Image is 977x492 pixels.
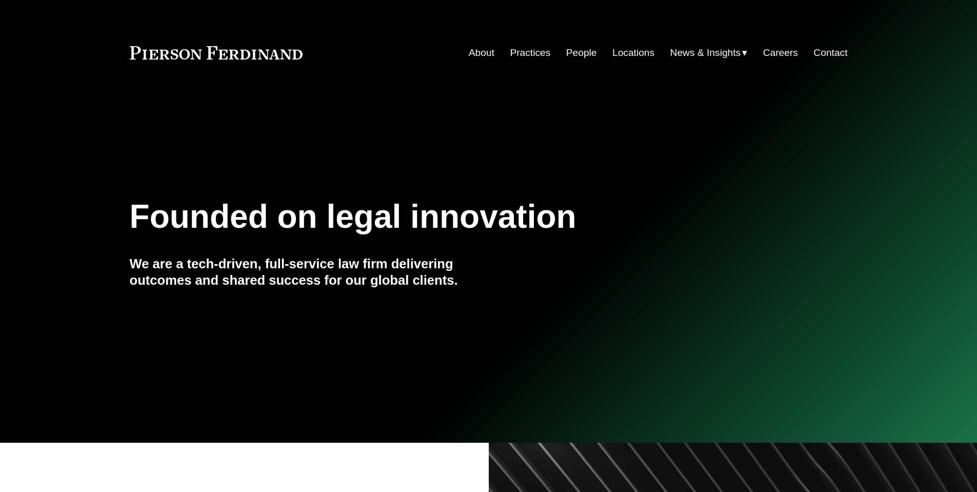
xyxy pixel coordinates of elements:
a: Contact [813,43,847,63]
a: Practices [510,43,550,63]
a: Careers [763,43,798,63]
a: folder dropdown [670,43,748,63]
span: News & Insights [670,44,741,62]
a: About [469,43,494,63]
a: People [566,43,597,63]
a: Locations [612,43,654,63]
h4: We are a tech-driven, full-service law firm delivering outcomes and shared success for our global... [130,255,489,289]
h1: Founded on legal innovation [130,198,728,235]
